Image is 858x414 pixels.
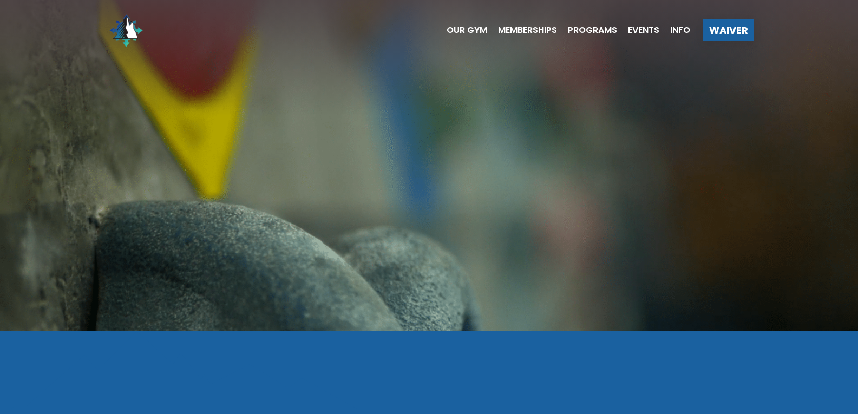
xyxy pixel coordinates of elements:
a: Our Gym [436,26,487,35]
span: Events [628,26,659,35]
span: Memberships [498,26,557,35]
span: Info [670,26,690,35]
span: Our Gym [447,26,487,35]
span: Waiver [709,25,748,35]
a: Info [659,26,690,35]
a: Memberships [487,26,557,35]
a: Waiver [703,19,754,41]
img: North Wall Logo [104,9,148,52]
span: Programs [568,26,617,35]
a: Events [617,26,659,35]
a: Programs [557,26,617,35]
